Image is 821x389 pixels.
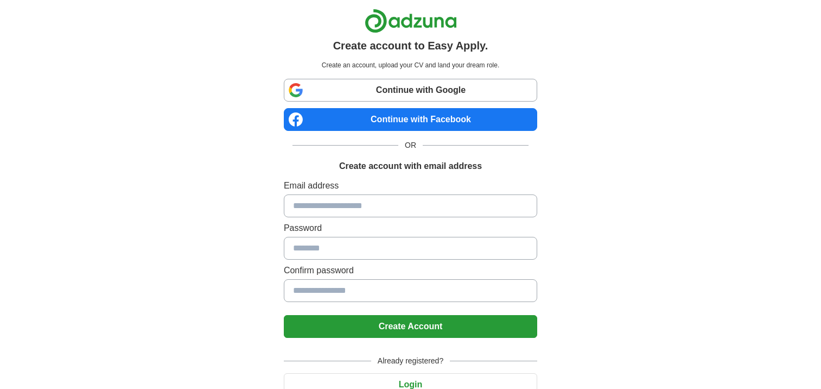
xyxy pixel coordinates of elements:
p: Create an account, upload your CV and land your dream role. [286,60,535,70]
a: Continue with Facebook [284,108,537,131]
span: OR [398,140,423,151]
h1: Create account to Easy Apply. [333,37,488,54]
h1: Create account with email address [339,160,482,173]
img: Adzuna logo [365,9,457,33]
label: Password [284,222,537,235]
button: Create Account [284,315,537,338]
span: Already registered? [371,355,450,367]
label: Confirm password [284,264,537,277]
a: Continue with Google [284,79,537,102]
label: Email address [284,179,537,192]
a: Login [284,380,537,389]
